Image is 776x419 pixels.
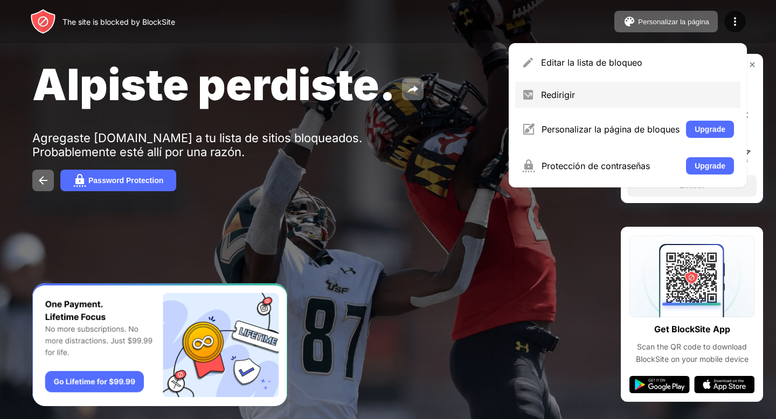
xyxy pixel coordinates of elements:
img: share.svg [406,83,419,96]
img: header-logo.svg [30,9,56,34]
div: Redirigir [541,89,734,100]
img: menu-redirect.svg [522,88,535,101]
button: Upgrade [686,121,734,138]
span: Alpiste perdiste. [32,58,396,110]
img: menu-password.svg [522,159,535,172]
div: Scan the QR code to download BlockSite on your mobile device [629,341,754,365]
img: google-play.svg [629,376,690,393]
img: qrcode.svg [629,235,754,317]
button: Password Protection [60,170,176,191]
img: pallet.svg [623,15,636,28]
button: Personalizar la página [614,11,718,32]
img: back.svg [37,174,50,187]
img: menu-customize.svg [522,123,535,136]
img: menu-icon.svg [729,15,742,28]
div: Get BlockSite App [654,322,730,337]
iframe: Banner [32,283,287,407]
div: Personalizar la página de bloques [542,124,680,135]
img: password.svg [73,174,86,187]
div: Protección de contraseñas [542,160,680,171]
div: Personalizar la página [638,18,709,26]
div: Agregaste [DOMAIN_NAME] a tu lista de sitios bloqueados. Probablemente esté allí por una razón. [32,131,365,159]
img: rate-us-close.svg [748,60,757,69]
img: app-store.svg [694,376,754,393]
div: Editar la lista de bloqueo [541,57,734,68]
img: menu-pencil.svg [522,56,535,69]
button: Upgrade [686,157,734,174]
div: Password Protection [88,176,163,185]
div: The site is blocked by BlockSite [63,17,175,26]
